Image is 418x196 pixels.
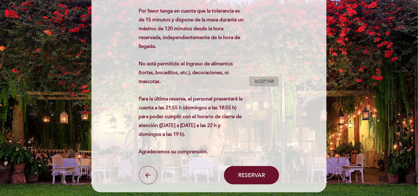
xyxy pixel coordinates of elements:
div: Por favor tenga en cuenta que la tolerancia es de 15 minutos y dispone de la mesa durante un máxi... [139,7,249,156]
button: Reservar [224,166,279,184]
span: Aceptar [254,78,274,85]
i: arrow_back [144,172,152,179]
span: Reservar [238,172,265,179]
button: arrow_back [139,166,157,184]
button: Aceptar [249,76,279,87]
